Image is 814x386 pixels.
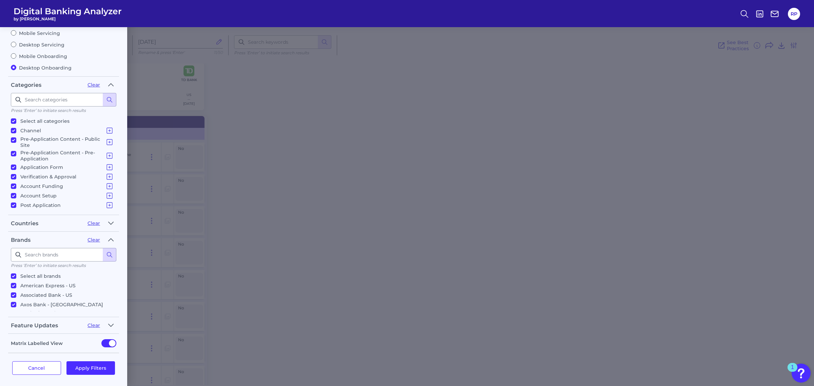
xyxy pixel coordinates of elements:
p: Channel [20,127,114,135]
input: Desktop Servicing [11,42,16,47]
button: Clear [88,322,100,328]
label: Mobile Onboarding [11,53,116,59]
p: American Express - US [20,282,76,290]
p: Verification & Approval [20,173,114,181]
input: Mobile Servicing [11,30,16,36]
button: Channel [105,127,114,135]
p: Application Form [20,163,114,171]
button: Application Form [105,163,114,171]
button: Verification & Approval [105,173,114,181]
input: Axos Bank - [GEOGRAPHIC_DATA] [11,302,16,307]
input: Select all brands [11,273,16,279]
div: Feature Updates [11,322,82,329]
button: Account Funding [105,182,114,190]
input: Search categories [11,93,116,107]
p: Post Application [20,201,114,209]
input: Channel [11,128,16,133]
p: Pre-Application Content - Public Site [20,136,114,148]
input: American Express - US [11,283,16,288]
button: Pre-Application Content - Pre-Application [105,152,114,160]
p: Axos Bank - [GEOGRAPHIC_DATA] [20,301,103,309]
label: Desktop Servicing [11,42,116,48]
span: Digital Banking Analyzer [14,6,122,16]
p: Bank of America - [GEOGRAPHIC_DATA] [20,310,114,322]
input: Account Funding [11,184,16,189]
p: Pre-Application Content - Pre-Application [20,150,114,162]
input: Account Setup [11,193,16,198]
span: by [PERSON_NAME] [14,16,122,21]
button: Clear [88,82,100,88]
label: Desktop Onboarding [11,65,116,71]
button: Post Application [105,201,114,209]
p: Associated Bank - US [20,291,72,299]
input: Select all categories [11,118,16,124]
input: Associated Bank - US [11,292,16,298]
button: Clear [88,237,100,243]
input: Application Form [11,165,16,170]
div: Brands [11,237,82,243]
label: Matrix Labelled View [11,340,63,346]
input: Pre-Application Content - Public Site [11,137,16,143]
label: Mobile Servicing [11,30,116,36]
button: Account Setup [105,192,114,200]
input: Post Application [11,202,16,208]
p: Press ‘Enter’ to initiate search results [11,108,116,113]
button: Cancel [12,361,61,375]
p: Account Setup [20,192,114,200]
button: Pre-Application Content - Public Site [105,138,114,146]
p: Press ‘Enter’ to initiate search results [11,263,116,268]
input: Desktop Onboarding [11,65,16,70]
div: Countries [11,220,82,227]
input: Search brands [11,248,116,262]
button: Open Resource Center, 1 new notification [792,364,811,383]
input: Pre-Application Content - Pre-Application [11,151,16,156]
button: RP [788,8,800,20]
div: Categories [11,82,82,88]
div: 1 [791,367,794,376]
p: Account Funding [20,182,114,190]
button: Clear [88,220,100,226]
button: Apply Filters [66,361,115,375]
p: Select all categories [20,117,70,125]
p: Select all brands [20,272,61,280]
input: Verification & Approval [11,174,16,179]
input: Mobile Onboarding [11,53,16,59]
